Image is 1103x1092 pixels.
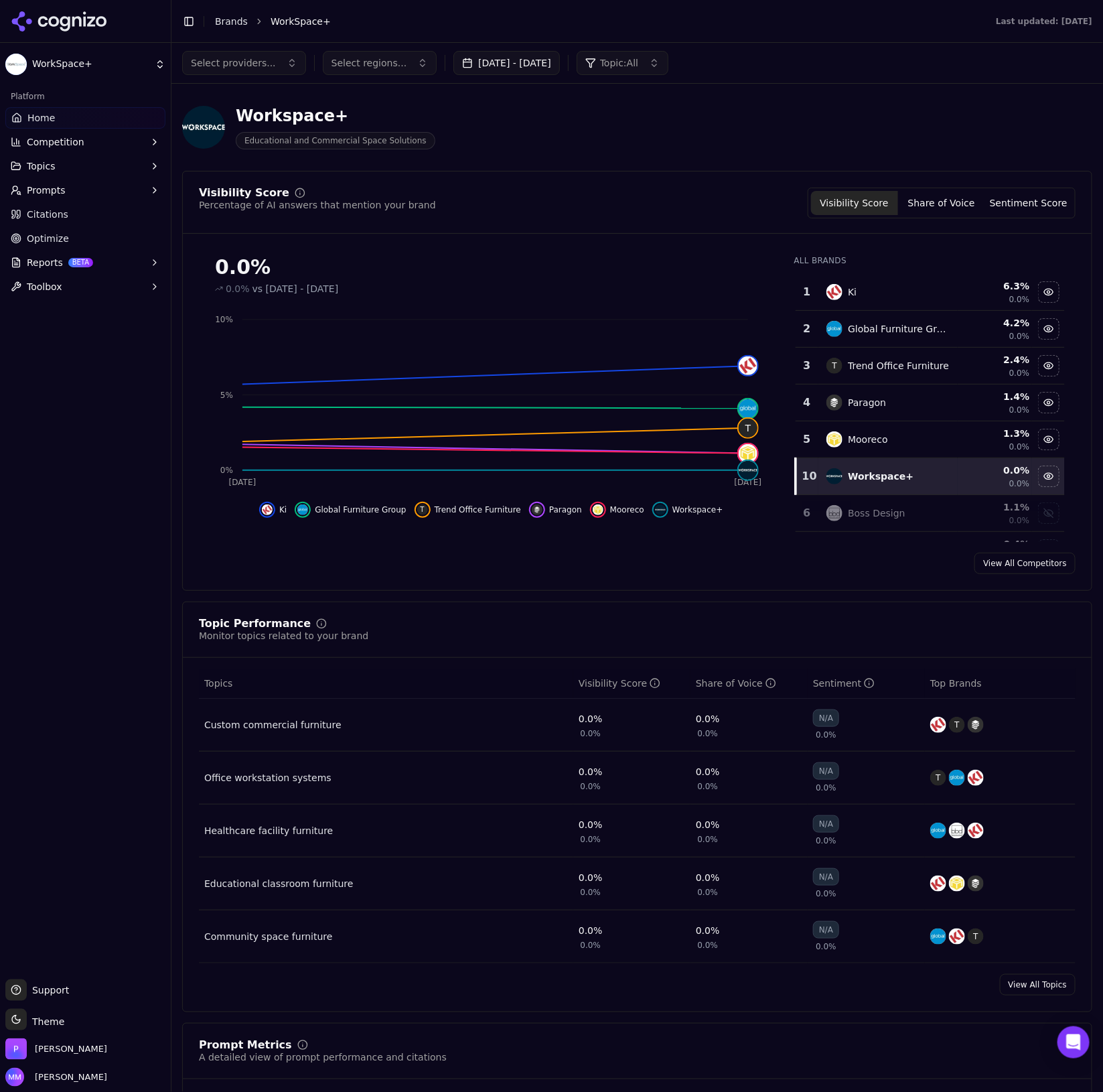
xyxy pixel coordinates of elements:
button: Hide ki data [259,502,287,518]
button: [DATE] - [DATE] [453,51,560,75]
div: Percentage of AI answers that mention your brand [199,198,436,212]
th: visibilityScore [573,669,690,699]
tr: 3TTrend Office Furniture2.4%0.0%Hide trend office furniture data [796,348,1065,385]
nav: breadcrumb [215,15,969,28]
a: Citations [5,204,165,225]
tspan: 10% [215,315,233,324]
button: Visibility Score [811,191,898,215]
img: global furniture group [739,399,757,418]
span: vs [DATE] - [DATE] [252,282,339,295]
button: Hide mooreco data [590,502,644,518]
tr: 5moorecoMooreco1.3%0.0%Hide mooreco data [796,421,1065,458]
img: paragon [968,717,984,733]
div: N/A [813,709,839,727]
span: 0.0% [816,941,836,952]
div: N/A [813,815,839,833]
img: ki [930,876,946,892]
span: 0.0% [581,781,601,792]
div: 0.0% [579,712,603,726]
div: 4.2 % [960,316,1029,330]
button: Hide workspace+ data [1038,466,1059,487]
img: WorkSpace+ [5,54,27,75]
img: logo_orange.svg [21,21,32,32]
span: Optimize [27,232,69,245]
img: ki [968,770,984,786]
span: Topic: All [600,56,638,70]
a: Community space furniture [204,930,333,943]
div: Monitor topics related to your brand [199,629,368,642]
div: 0.0% [579,924,603,937]
span: Mooreco [610,504,644,515]
div: v 4.0.25 [38,21,66,32]
div: Topic Performance [199,618,311,629]
div: 1 [801,284,814,300]
span: Ki [279,504,287,515]
div: N/A [813,921,839,939]
button: Hide global furniture group data [1038,318,1059,340]
span: Home [27,111,55,125]
div: 0.0 % [960,464,1029,477]
tr: 0.4%Show workspace commercial interiors data [796,532,1065,569]
span: Select providers... [191,56,276,70]
div: 0.0% [696,712,720,726]
div: Data table [794,274,1065,864]
button: ReportsBETA [5,252,165,273]
img: boss design [826,505,842,521]
a: Office workstation systems [204,771,332,784]
button: Show boss design data [1038,502,1059,524]
img: global furniture group [949,770,965,786]
div: All Brands [794,255,1065,266]
div: Paragon [848,396,886,409]
button: Hide trend office furniture data [1038,355,1059,377]
tr: 10workspace+Workspace+0.0%0.0%Hide workspace+ data [796,458,1065,495]
span: Trend Office Furniture [435,504,521,515]
img: global furniture group [826,321,842,337]
div: 6 [801,505,814,521]
img: paragon [532,504,542,515]
div: Data table [199,669,1076,963]
div: Last updated: [DATE] [996,16,1092,27]
span: Competition [27,135,84,149]
img: workspace+ [739,461,757,480]
img: workspace+ [655,504,666,515]
span: Top Brands [930,677,982,690]
img: paragon [826,395,842,411]
div: 2 [801,321,814,337]
span: 0.0% [1009,294,1030,305]
th: Topics [199,669,573,699]
span: T [739,419,757,437]
img: mooreco [826,431,842,448]
button: Share of Voice [898,191,985,215]
div: 2.4 % [960,353,1029,366]
div: 0.0% [696,765,720,778]
span: Educational and Commercial Space Solutions [236,132,435,149]
span: Topics [27,159,56,173]
div: Ki [848,285,857,299]
div: Workspace+ [236,105,435,127]
span: T [968,929,984,945]
button: Hide paragon data [529,502,582,518]
a: Custom commercial furniture [204,718,342,732]
a: Home [5,107,165,129]
th: sentiment [808,669,925,699]
div: Workspace+ [848,470,913,483]
tspan: [DATE] [735,478,762,488]
img: Perrill [5,1038,27,1060]
span: 0.0% [1009,441,1030,452]
a: Healthcare facility furniture [204,824,333,837]
div: Trend Office Furniture [848,359,949,372]
div: N/A [813,762,839,780]
span: 0.0% [1009,515,1030,526]
div: 0.0% [215,255,767,279]
tr: 6boss designBoss Design1.1%0.0%Show boss design data [796,495,1065,532]
div: Educational classroom furniture [204,877,354,890]
span: 0.0% [698,940,719,951]
img: mooreco [949,876,965,892]
div: 0.0% [579,818,603,831]
tr: 2global furniture groupGlobal Furniture Group4.2%0.0%Hide global furniture group data [796,311,1065,348]
span: Support [27,983,69,997]
span: 0.0% [698,834,719,845]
